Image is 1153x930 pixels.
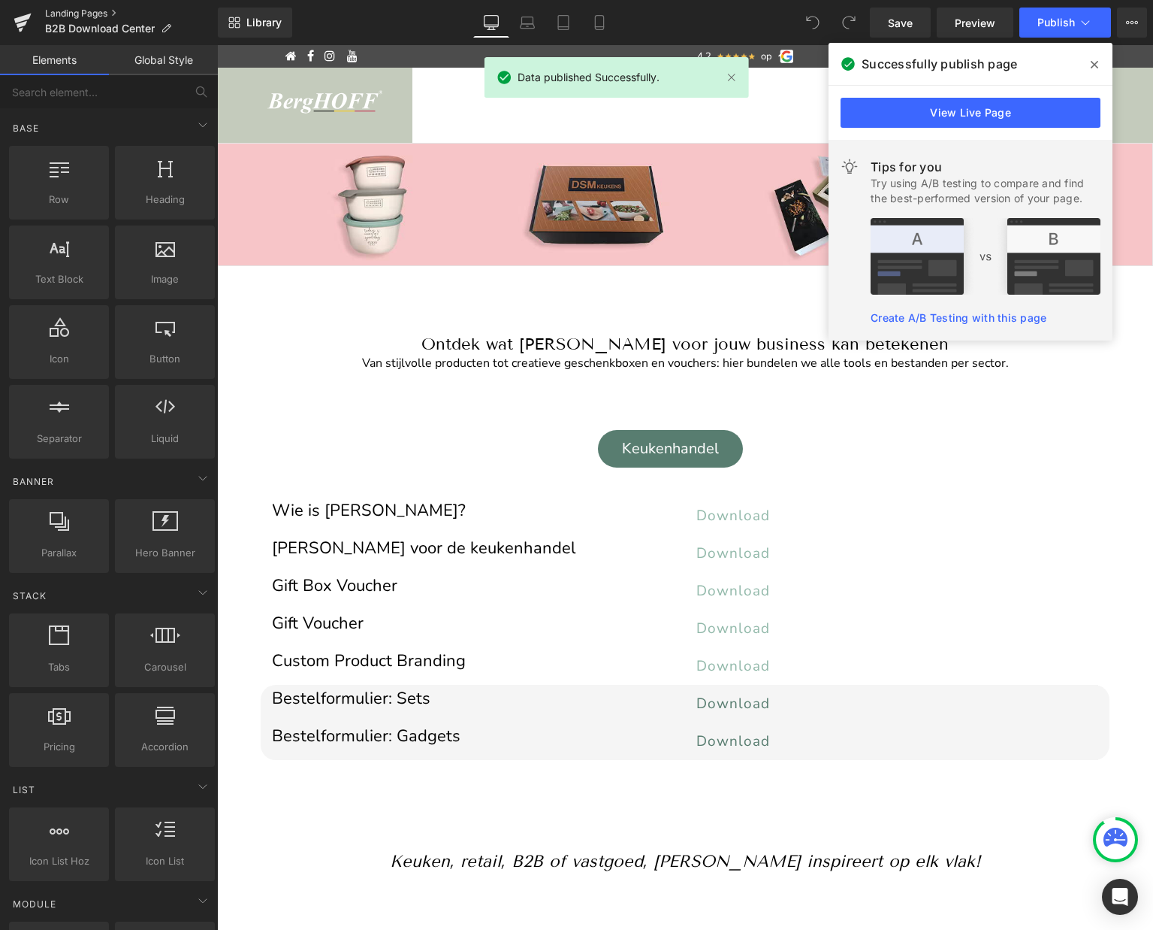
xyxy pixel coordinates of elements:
[518,69,660,86] span: Data published Successfully.
[119,192,210,208] span: Heading
[545,8,581,38] a: Tablet
[841,158,859,176] img: light.svg
[14,659,104,675] span: Tabs
[45,8,218,20] a: Landing Pages
[871,311,1046,324] a: Create A/B Testing with this page
[218,8,292,38] a: New Library
[937,8,1013,38] a: Preview
[119,545,210,561] span: Hero Banner
[509,8,545,38] a: Laptop
[841,98,1100,128] a: View Live Page
[1037,17,1075,29] span: Publish
[581,8,617,38] a: Mobile
[119,271,210,287] span: Image
[55,462,457,470] h1: Wie is [PERSON_NAME]?
[55,612,457,620] h1: Custom Product Branding
[119,659,210,675] span: Carousel
[11,121,41,135] span: Base
[14,545,104,561] span: Parallax
[14,192,104,208] span: Row
[246,16,282,29] span: Library
[55,537,457,545] h1: Gift Box Voucher
[14,351,104,367] span: Icon
[888,15,913,31] span: Save
[862,55,1017,73] span: Successfully publish page
[479,686,553,706] span: Download
[834,8,864,38] button: Redo
[14,271,104,287] span: Text Block
[390,388,517,420] div: Keukenhandel
[871,176,1100,206] div: Try using A/B testing to compare and find the best-performed version of your page.
[473,8,509,38] a: Desktop
[479,536,553,556] span: Download
[55,687,457,695] h1: Bestelformulier: Gadgets
[45,23,155,35] span: B2B Download Center
[479,602,881,640] a: Download
[1019,8,1111,38] button: Publish
[29,309,907,329] div: Van stijlvolle producten tot creatieve geschenkboxen en vouchers: hier bundelen we alle tools en ...
[479,565,881,602] a: Download
[119,431,210,447] span: Liquid
[871,218,1100,295] img: tip.png
[14,431,104,447] span: Separator
[11,897,58,911] span: Module
[479,574,553,593] span: Download
[798,8,828,38] button: Undo
[11,589,48,603] span: Stack
[479,452,881,489] a: Download
[871,158,1100,176] div: Tips for you
[955,15,995,31] span: Preview
[55,499,457,507] h1: [PERSON_NAME] voor de keukenhandel
[119,853,210,869] span: Icon List
[479,461,553,480] span: Download
[479,677,881,715] a: Download
[55,650,457,658] h1: Bestelformulier: Sets
[14,853,104,869] span: Icon List Hoz
[1117,8,1147,38] button: More
[119,351,210,367] span: Button
[11,474,56,489] span: Banner
[109,45,218,75] a: Global Style
[173,806,764,826] i: Keuken, retail, B2B of vastgoed, [PERSON_NAME] inspireert op elk vlak!
[479,489,881,527] a: Download
[55,574,457,583] h1: Gift Voucher
[479,527,881,565] a: Download
[119,739,210,755] span: Accordion
[14,739,104,755] span: Pricing
[479,640,881,677] a: Download
[11,783,37,797] span: List
[479,611,553,631] span: Download
[479,649,553,668] span: Download
[29,289,907,309] h1: Ontdek wat [PERSON_NAME] voor jouw business kan betekenen
[1102,879,1138,915] div: Open Intercom Messenger
[479,498,553,518] span: Download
